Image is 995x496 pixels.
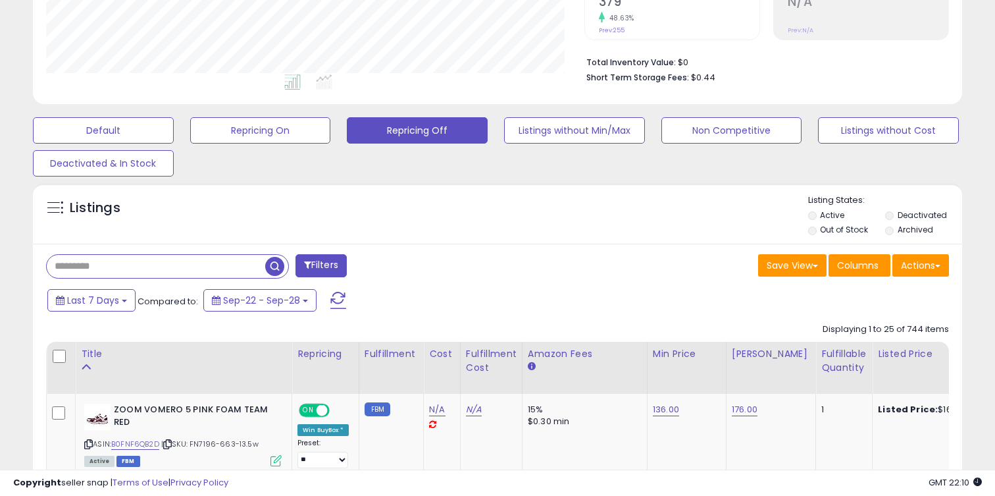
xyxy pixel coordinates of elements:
div: Cost [429,347,455,361]
button: Deactivated & In Stock [33,150,174,177]
span: Columns [837,259,879,272]
small: FBM [365,402,390,416]
div: Min Price [653,347,721,361]
div: Title [81,347,286,361]
button: Non Competitive [661,117,802,144]
button: Listings without Cost [818,117,959,144]
button: Save View [758,254,827,277]
h5: Listings [70,199,120,217]
div: Listed Price [878,347,992,361]
span: All listings currently available for purchase on Amazon [84,456,115,467]
div: Repricing [297,347,353,361]
p: Listing States: [808,194,963,207]
label: Deactivated [898,209,947,221]
a: Terms of Use [113,476,168,489]
small: Prev: 255 [599,26,625,34]
b: ZOOM VOMERO 5 PINK FOAM TEAM RED [114,404,274,431]
div: ASIN: [84,404,282,465]
label: Archived [898,224,933,235]
button: Default [33,117,174,144]
div: Fulfillment Cost [466,347,517,375]
strong: Copyright [13,476,61,489]
div: Fulfillable Quantity [821,347,867,375]
span: Last 7 Days [67,294,119,307]
div: Displaying 1 to 25 of 744 items [823,323,949,336]
span: ON [300,405,317,416]
a: 176.00 [732,403,757,416]
div: $0.30 min [528,416,637,427]
div: Fulfillment [365,347,418,361]
a: N/A [429,403,445,416]
a: N/A [466,403,482,416]
span: | SKU: FN7196-663-13.5w [161,439,259,449]
button: Repricing Off [347,117,488,144]
b: Total Inventory Value: [586,57,676,68]
div: Win BuyBox * [297,424,349,436]
button: Columns [829,254,890,277]
div: $160.22 [878,404,987,416]
span: Sep-22 - Sep-28 [223,294,300,307]
span: $0.44 [691,71,715,84]
span: 2025-10-6 22:10 GMT [929,476,982,489]
small: Prev: N/A [788,26,813,34]
a: B0FNF6QB2D [111,439,159,450]
div: seller snap | | [13,477,228,489]
button: Repricing On [190,117,331,144]
div: 1 [821,404,862,416]
button: Last 7 Days [47,289,136,312]
span: FBM [116,456,140,467]
div: 15% [528,404,637,416]
a: 136.00 [653,403,679,416]
span: OFF [328,405,349,416]
div: Amazon Fees [528,347,642,361]
li: $0 [586,53,939,69]
small: Amazon Fees. [528,361,536,373]
label: Active [820,209,844,221]
button: Actions [892,254,949,277]
button: Listings without Min/Max [504,117,645,144]
span: Compared to: [138,295,198,308]
a: Privacy Policy [170,476,228,489]
div: [PERSON_NAME] [732,347,810,361]
div: Preset: [297,439,349,468]
button: Sep-22 - Sep-28 [203,289,317,312]
img: 41AiUmsyxyL._SL40_.jpg [84,404,111,430]
label: Out of Stock [820,224,868,235]
button: Filters [295,254,347,277]
small: 48.63% [605,13,634,23]
b: Short Term Storage Fees: [586,72,689,83]
b: Listed Price: [878,403,938,416]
